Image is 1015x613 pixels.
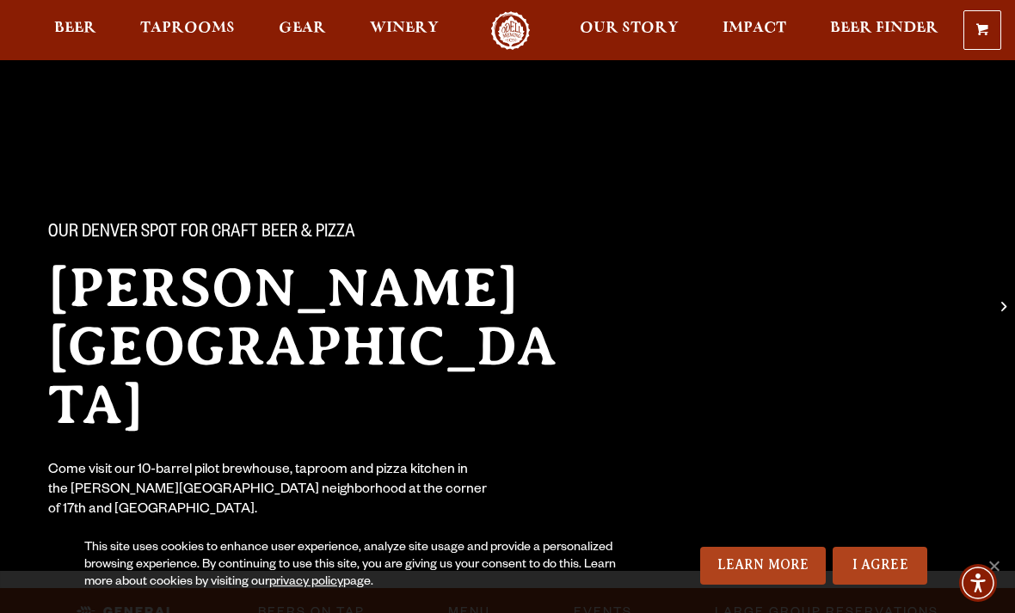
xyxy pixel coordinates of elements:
span: Winery [370,21,439,35]
a: Taprooms [129,11,246,50]
h2: [PERSON_NAME][GEOGRAPHIC_DATA] [48,259,585,434]
span: Our Story [580,21,679,35]
a: Winery [359,11,450,50]
span: Beer [54,21,96,35]
a: Impact [711,11,797,50]
span: Our Denver spot for craft beer & pizza [48,223,355,245]
span: Taprooms [140,21,235,35]
span: Beer Finder [830,21,938,35]
span: Impact [723,21,786,35]
span: Gear [279,21,326,35]
a: Beer Finder [819,11,950,50]
a: Gear [268,11,337,50]
div: Accessibility Menu [959,564,997,602]
a: privacy policy [269,576,343,590]
a: Beer [43,11,108,50]
a: I Agree [833,547,927,585]
a: Odell Home [478,11,543,50]
div: Come visit our 10-barrel pilot brewhouse, taproom and pizza kitchen in the [PERSON_NAME][GEOGRAPH... [48,462,489,521]
div: This site uses cookies to enhance user experience, analyze site usage and provide a personalized ... [84,540,642,592]
a: Our Story [569,11,690,50]
a: Learn More [700,547,827,585]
